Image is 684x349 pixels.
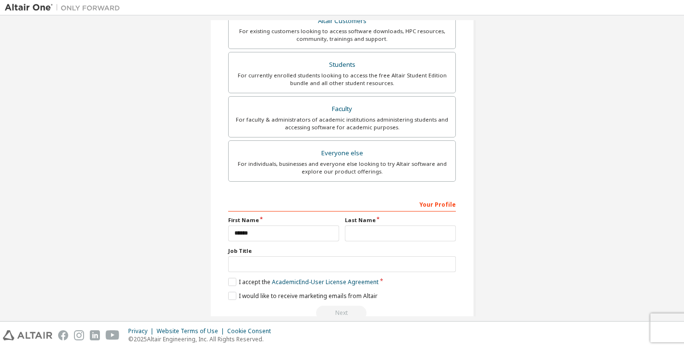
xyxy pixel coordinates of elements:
div: Please wait while checking email ... [228,306,456,320]
img: altair_logo.svg [3,330,52,340]
label: I would like to receive marketing emails from Altair [228,292,378,300]
div: For existing customers looking to access software downloads, HPC resources, community, trainings ... [234,27,450,43]
div: Altair Customers [234,14,450,28]
label: First Name [228,216,339,224]
img: youtube.svg [106,330,120,340]
img: instagram.svg [74,330,84,340]
div: For individuals, businesses and everyone else looking to try Altair software and explore our prod... [234,160,450,175]
img: Altair One [5,3,125,12]
img: linkedin.svg [90,330,100,340]
label: Last Name [345,216,456,224]
div: Cookie Consent [227,327,277,335]
p: © 2025 Altair Engineering, Inc. All Rights Reserved. [128,335,277,343]
div: Website Terms of Use [157,327,227,335]
div: For faculty & administrators of academic institutions administering students and accessing softwa... [234,116,450,131]
a: Academic End-User License Agreement [272,278,379,286]
label: Job Title [228,247,456,255]
div: Everyone else [234,147,450,160]
div: Faculty [234,102,450,116]
img: facebook.svg [58,330,68,340]
div: Students [234,58,450,72]
div: Your Profile [228,196,456,212]
label: I accept the [228,278,379,286]
div: Privacy [128,327,157,335]
div: For currently enrolled students looking to access the free Altair Student Edition bundle and all ... [234,72,450,87]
